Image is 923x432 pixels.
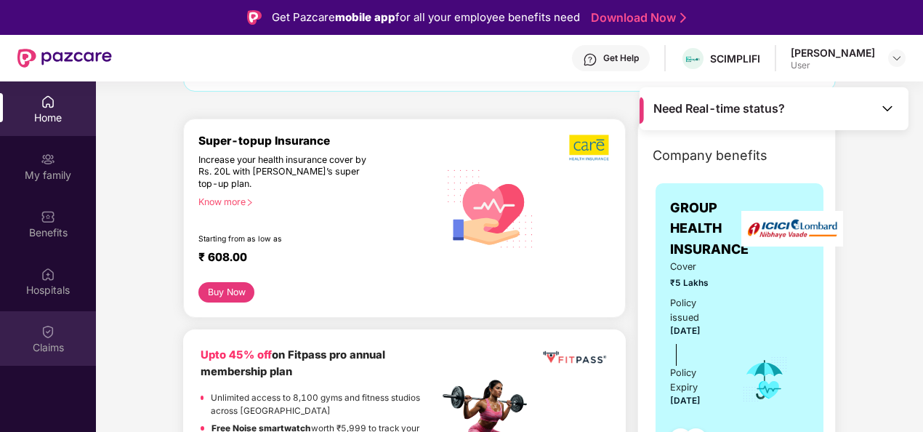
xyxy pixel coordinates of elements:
[670,198,749,260] span: GROUP HEALTH INSURANCE
[41,95,55,109] img: svg+xml;base64,PHN2ZyBpZD0iSG9tZSIgeG1sbnM9Imh0dHA6Ly93d3cudzMub3JnLzIwMDAvc3ZnIiB3aWR0aD0iMjAiIG...
[880,101,895,116] img: Toggle Icon
[41,152,55,167] img: svg+xml;base64,PHN2ZyB3aWR0aD0iMjAiIGhlaWdodD0iMjAiIHZpZXdCb3g9IjAgMCAyMCAyMCIgZmlsbD0ibm9uZSIgeG...
[741,356,789,404] img: icon
[272,9,580,26] div: Get Pazcare for all your employee benefits need
[653,145,767,166] span: Company benefits
[41,267,55,281] img: svg+xml;base64,PHN2ZyBpZD0iSG9zcGl0YWxzIiB4bWxucz0iaHR0cDovL3d3dy53My5vcmcvMjAwMC9zdmciIHdpZHRoPS...
[335,10,395,24] strong: mobile app
[41,209,55,224] img: svg+xml;base64,PHN2ZyBpZD0iQmVuZWZpdHMiIHhtbG5zPSJodHRwOi8vd3d3LnczLm9yZy8yMDAwL3N2ZyIgd2lkdGg9Ij...
[603,52,639,64] div: Get Help
[41,324,55,339] img: svg+xml;base64,PHN2ZyBpZD0iQ2xhaW0iIHhtbG5zPSJodHRwOi8vd3d3LnczLm9yZy8yMDAwL3N2ZyIgd2lkdGg9IjIwIi...
[583,52,597,67] img: svg+xml;base64,PHN2ZyBpZD0iSGVscC0zMngzMiIgeG1sbnM9Imh0dHA6Ly93d3cudzMub3JnLzIwMDAvc3ZnIiB3aWR0aD...
[201,348,272,361] b: Upto 45% off
[201,348,385,378] b: on Fitpass pro annual membership plan
[198,134,439,148] div: Super-topup Insurance
[198,234,377,244] div: Starting from as low as
[198,154,376,191] div: Increase your health insurance cover by Rs. 20L with [PERSON_NAME]’s super top-up plan.
[569,134,610,161] img: b5dec4f62d2307b9de63beb79f102df3.png
[198,250,424,268] div: ₹ 608.00
[670,296,722,325] div: Policy issued
[670,326,701,336] span: [DATE]
[670,396,701,406] span: [DATE]
[791,60,875,71] div: User
[891,52,903,64] img: svg+xml;base64,PHN2ZyBpZD0iRHJvcGRvd24tMzJ4MzIiIHhtbG5zPSJodHRwOi8vd3d3LnczLm9yZy8yMDAwL3N2ZyIgd2...
[246,199,254,207] span: right
[710,52,760,65] div: SCIMPLIFI
[653,101,785,116] span: Need Real-time status?
[247,10,262,25] img: Logo
[17,49,112,68] img: New Pazcare Logo
[670,276,722,290] span: ₹5 Lakhs
[680,10,686,25] img: Stroke
[791,46,875,60] div: [PERSON_NAME]
[670,366,722,395] div: Policy Expiry
[682,54,704,65] img: transparent%20(1).png
[198,196,430,207] div: Know more
[741,211,843,247] img: insurerLogo
[670,260,722,274] span: Cover
[211,391,438,418] p: Unlimited access to 8,100 gyms and fitness studios across [GEOGRAPHIC_DATA]
[541,347,609,368] img: fppp.png
[439,156,542,260] img: svg+xml;base64,PHN2ZyB4bWxucz0iaHR0cDovL3d3dy53My5vcmcvMjAwMC9zdmciIHhtbG5zOnhsaW5rPSJodHRwOi8vd3...
[591,10,682,25] a: Download Now
[198,282,254,303] button: Buy Now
